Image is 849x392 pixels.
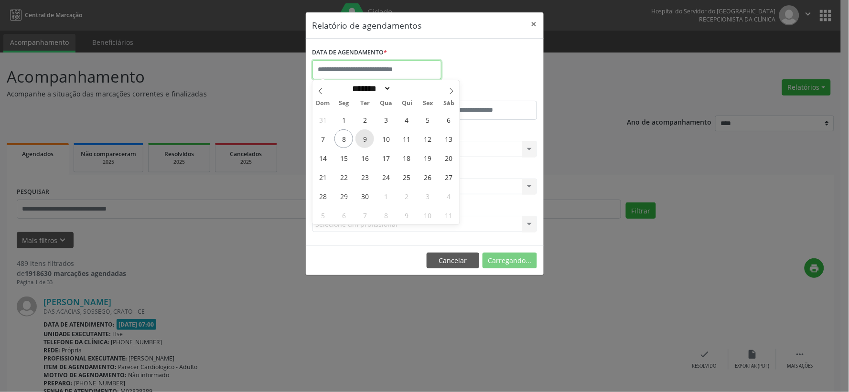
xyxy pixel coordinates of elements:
[398,129,416,148] span: Setembro 11, 2025
[440,129,458,148] span: Setembro 13, 2025
[483,253,537,269] button: Carregando...
[355,168,374,186] span: Setembro 23, 2025
[419,206,437,224] span: Outubro 10, 2025
[313,129,332,148] span: Setembro 7, 2025
[427,86,537,101] label: ATÉ
[334,168,353,186] span: Setembro 22, 2025
[398,206,416,224] span: Outubro 9, 2025
[439,100,460,106] span: Sáb
[355,110,374,129] span: Setembro 2, 2025
[398,168,416,186] span: Setembro 25, 2025
[440,110,458,129] span: Setembro 6, 2025
[334,129,353,148] span: Setembro 8, 2025
[440,187,458,205] span: Outubro 4, 2025
[419,148,437,167] span: Setembro 19, 2025
[419,110,437,129] span: Setembro 5, 2025
[440,206,458,224] span: Outubro 11, 2025
[355,100,376,106] span: Ter
[398,187,416,205] span: Outubro 2, 2025
[419,129,437,148] span: Setembro 12, 2025
[355,129,374,148] span: Setembro 9, 2025
[525,12,544,36] button: Close
[349,84,391,94] select: Month
[398,148,416,167] span: Setembro 18, 2025
[334,148,353,167] span: Setembro 15, 2025
[313,148,332,167] span: Setembro 14, 2025
[313,206,332,224] span: Outubro 5, 2025
[355,187,374,205] span: Setembro 30, 2025
[440,168,458,186] span: Setembro 27, 2025
[376,206,395,224] span: Outubro 8, 2025
[376,168,395,186] span: Setembro 24, 2025
[312,45,387,60] label: DATA DE AGENDAMENTO
[376,187,395,205] span: Outubro 1, 2025
[397,100,418,106] span: Qui
[355,206,374,224] span: Outubro 7, 2025
[376,110,395,129] span: Setembro 3, 2025
[312,100,333,106] span: Dom
[418,100,439,106] span: Sex
[391,84,423,94] input: Year
[355,148,374,167] span: Setembro 16, 2025
[313,110,332,129] span: Agosto 31, 2025
[427,253,479,269] button: Cancelar
[376,129,395,148] span: Setembro 10, 2025
[419,168,437,186] span: Setembro 26, 2025
[376,148,395,167] span: Setembro 17, 2025
[334,187,353,205] span: Setembro 29, 2025
[334,206,353,224] span: Outubro 6, 2025
[312,19,422,32] h5: Relatório de agendamentos
[376,100,397,106] span: Qua
[313,168,332,186] span: Setembro 21, 2025
[419,187,437,205] span: Outubro 3, 2025
[333,100,355,106] span: Seg
[398,110,416,129] span: Setembro 4, 2025
[313,187,332,205] span: Setembro 28, 2025
[334,110,353,129] span: Setembro 1, 2025
[440,148,458,167] span: Setembro 20, 2025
